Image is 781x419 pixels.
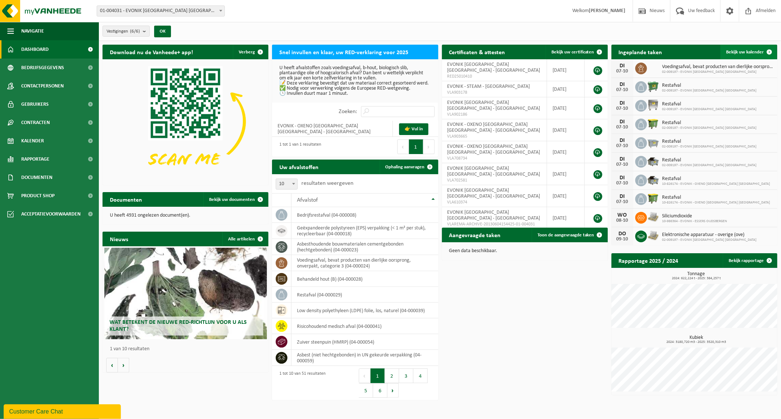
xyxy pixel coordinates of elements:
[97,6,224,16] span: 01-004031 - EVONIK ANTWERPEN NV - ANTWERPEN
[233,45,268,59] button: Verberg
[615,156,630,162] div: DI
[409,139,423,154] button: 1
[103,59,268,184] img: Download de VHEPlus App
[532,228,607,242] a: Toon de aangevraagde taken
[371,369,385,383] button: 1
[423,139,435,154] button: Next
[615,119,630,125] div: DI
[386,165,425,169] span: Ophaling aanvragen
[21,205,81,223] span: Acceptatievoorwaarden
[103,232,135,246] h2: Nieuws
[662,107,757,112] span: 02-009197 - EVONIK [GEOGRAPHIC_DATA] [GEOGRAPHIC_DATA]
[662,145,757,149] span: 02-009197 - EVONIK [GEOGRAPHIC_DATA] [GEOGRAPHIC_DATA]
[447,74,542,79] span: RED25010410
[547,81,585,97] td: [DATE]
[104,248,267,339] a: Wat betekent de nieuwe RED-richtlijn voor u als klant?
[291,287,438,303] td: restafval (04-000029)
[615,277,777,280] span: 2024: 622,224 t - 2025: 384,257 t
[118,358,129,373] button: Volgende
[447,100,540,111] span: EVONIK [GEOGRAPHIC_DATA] [GEOGRAPHIC_DATA] - [GEOGRAPHIC_DATA]
[21,59,64,77] span: Bedrijfsgegevens
[615,87,630,93] div: 07-10
[447,221,542,227] span: VLAREMA-ARCHIVE-20130604154425-01-004031
[442,228,508,242] h2: Aangevraagde taken
[647,192,659,205] img: WB-1100-HPE-GN-50
[442,45,513,59] h2: Certificaten & attesten
[662,238,757,242] span: 02-009197 - EVONIK [GEOGRAPHIC_DATA] [GEOGRAPHIC_DATA]
[359,369,371,383] button: Previous
[291,334,438,350] td: zuiver steenpuin (HMRP) (04-000054)
[615,199,630,205] div: 07-10
[662,101,757,107] span: Restafval
[387,383,399,398] button: Next
[547,97,585,119] td: [DATE]
[154,26,171,37] button: OK
[662,70,774,74] span: 02-009197 - EVONIK [GEOGRAPHIC_DATA] [GEOGRAPHIC_DATA]
[447,122,540,133] span: EVONIK - OXENO [GEOGRAPHIC_DATA] [GEOGRAPHIC_DATA] - [GEOGRAPHIC_DATA]
[276,368,326,399] div: 1 tot 10 van 51 resultaten
[447,156,542,161] span: VLA708734
[615,162,630,167] div: 07-10
[547,59,585,81] td: [DATE]
[276,179,298,190] span: 10
[276,139,321,155] div: 1 tot 1 van 1 resultaten
[615,231,630,237] div: DO
[449,248,600,254] p: Geen data beschikbaar.
[547,185,585,207] td: [DATE]
[21,187,55,205] span: Product Shop
[103,192,149,206] h2: Documenten
[447,199,542,205] span: VLA610374
[447,166,540,177] span: EVONIK [GEOGRAPHIC_DATA] [GEOGRAPHIC_DATA] - [GEOGRAPHIC_DATA]
[301,180,353,186] label: resultaten weergeven
[662,120,757,126] span: Restafval
[615,106,630,111] div: 07-10
[447,62,540,73] span: EVONIK [GEOGRAPHIC_DATA] [GEOGRAPHIC_DATA] - [GEOGRAPHIC_DATA]
[662,89,757,93] span: 02-009197 - EVONIK [GEOGRAPHIC_DATA] [GEOGRAPHIC_DATA]
[447,84,530,89] span: EVONIK - STEAM - [GEOGRAPHIC_DATA]
[21,150,49,168] span: Rapportage
[615,340,777,344] span: 2024: 3180,720 m3 - 2025: 3520,310 m3
[291,303,438,318] td: low density polyethyleen (LDPE) folie, los, naturel (04-000039)
[222,232,268,246] a: Alle artikelen
[291,223,438,239] td: geëxpandeerde polystyreen (EPS) verpakking (< 1 m² per stuk), recycleerbaar (04-000018)
[615,82,630,87] div: DI
[291,207,438,223] td: bedrijfsrestafval (04-000008)
[647,117,659,130] img: WB-1100-HPE-GN-50
[615,143,630,149] div: 07-10
[21,168,52,187] span: Documenten
[291,239,438,255] td: asbesthoudende bouwmaterialen cementgebonden (hechtgebonden) (04-000023)
[723,253,777,268] a: Bekijk rapportage
[615,69,630,74] div: 07-10
[647,136,659,149] img: WB-2500-GAL-GY-01
[615,125,630,130] div: 07-10
[662,201,770,205] span: 10-826174 - EVONIK - OXENO [GEOGRAPHIC_DATA] [GEOGRAPHIC_DATA]
[647,80,659,93] img: WB-0660-HPE-GN-01
[547,141,585,163] td: [DATE]
[615,100,630,106] div: DI
[385,369,399,383] button: 2
[103,26,150,37] button: Vestigingen(6/6)
[615,272,777,280] h3: Tonnage
[662,157,757,163] span: Restafval
[662,139,757,145] span: Restafval
[21,77,64,95] span: Contactpersonen
[291,255,438,271] td: voedingsafval, bevat producten van dierlijke oorsprong, onverpakt, categorie 3 (04-000024)
[4,403,122,419] iframe: chat widget
[21,95,49,113] span: Gebruikers
[615,181,630,186] div: 07-10
[359,383,373,398] button: 5
[647,229,659,242] img: LP-PA-00000-WDN-11
[97,5,225,16] span: 01-004031 - EVONIK ANTWERPEN NV - ANTWERPEN
[297,197,318,203] span: Afvalstof
[239,50,255,55] span: Verberg
[130,29,140,34] count: (6/6)
[662,83,757,89] span: Restafval
[615,335,777,344] h3: Kubiek
[339,109,357,115] label: Zoeken:
[291,350,438,366] td: asbest (niet hechtgebonden) in UN gekeurde verpakking (04-000059)
[447,144,540,155] span: EVONIK - OXENO [GEOGRAPHIC_DATA] [GEOGRAPHIC_DATA] - [GEOGRAPHIC_DATA]
[397,139,409,154] button: Previous
[726,50,764,55] span: Bekijk uw kalender
[662,232,757,238] span: Elektronische apparatuur - overige (ove)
